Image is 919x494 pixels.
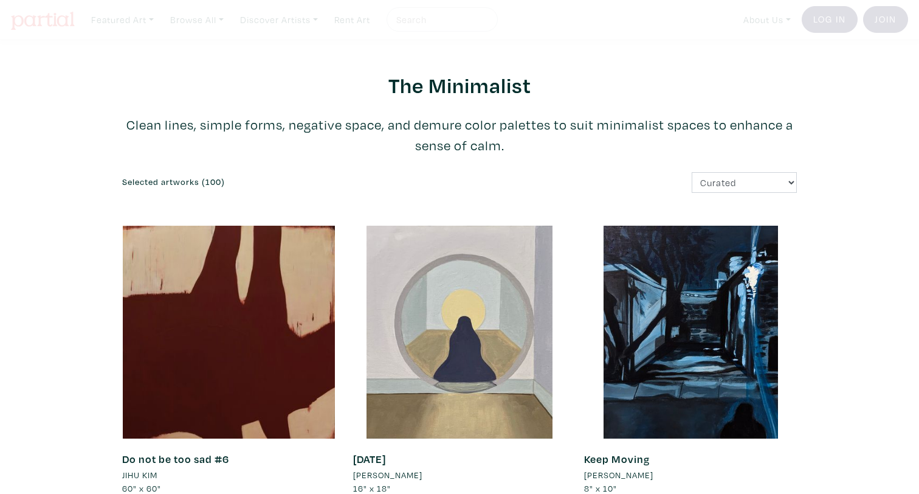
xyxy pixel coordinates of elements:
a: Discover Artists [235,7,323,32]
a: JIHU KIM [122,468,335,482]
a: Browse All [165,7,229,32]
a: Rent Art [329,7,376,32]
a: [DATE] [353,452,386,466]
a: [PERSON_NAME] [584,468,797,482]
a: Keep Moving [584,452,650,466]
input: Search [395,12,486,27]
li: JIHU KIM [122,468,157,482]
li: [PERSON_NAME] [353,468,422,482]
span: 16" x 18" [353,482,391,494]
a: Join [863,6,908,33]
a: Do not be too sad #6 [122,452,229,466]
p: Clean lines, simple forms, negative space, and demure color palettes to suit minimalist spaces to... [122,114,797,156]
span: 60" x 60" [122,482,161,494]
h2: The Minimalist [122,72,797,98]
a: Featured Art [86,7,159,32]
a: Log In [802,6,858,33]
a: About Us [738,7,796,32]
h6: Selected artworks (100) [122,177,450,187]
span: 8" x 10" [584,482,617,494]
a: [PERSON_NAME] [353,468,566,482]
li: [PERSON_NAME] [584,468,653,482]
